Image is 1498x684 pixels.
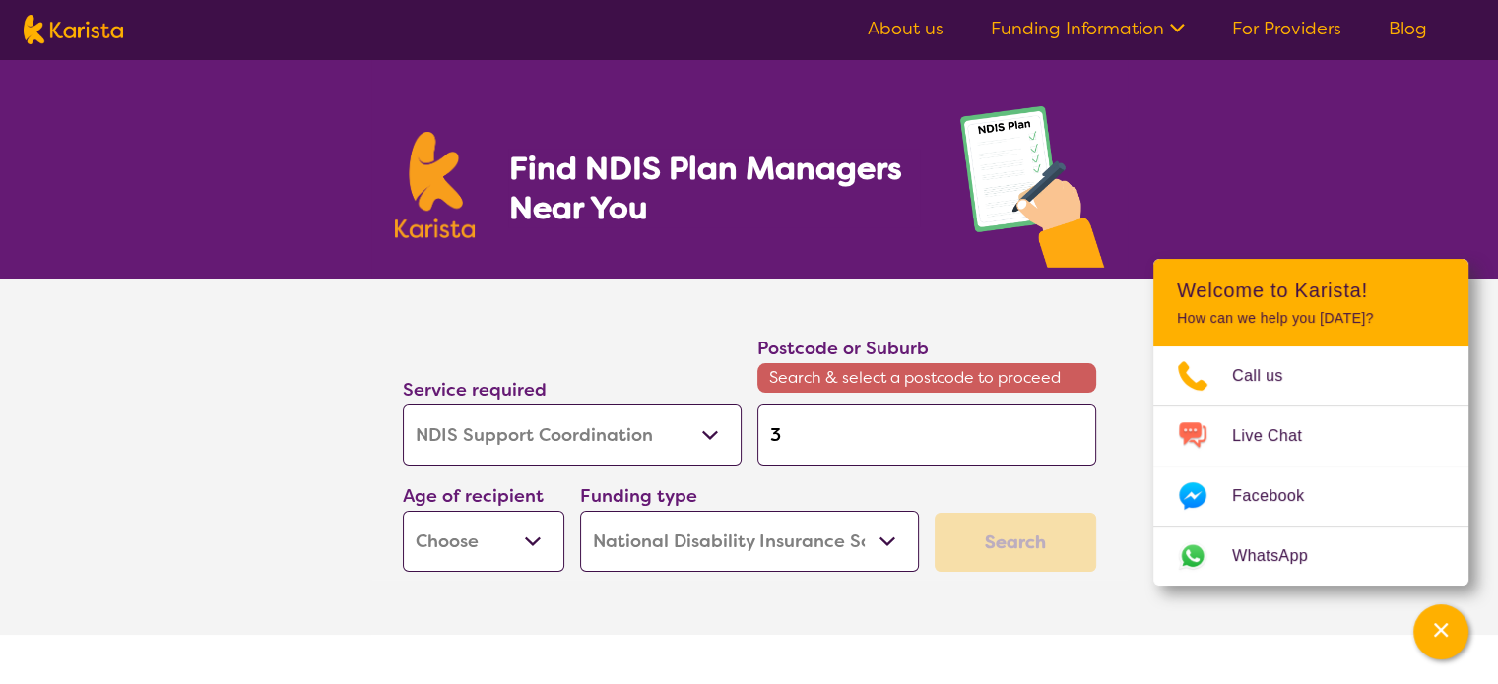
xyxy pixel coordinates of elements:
label: Age of recipient [403,484,544,508]
a: For Providers [1232,17,1341,40]
h1: Find NDIS Plan Managers Near You [508,149,920,227]
h2: Welcome to Karista! [1177,279,1445,302]
span: Facebook [1232,481,1328,511]
a: Funding Information [991,17,1185,40]
span: Call us [1232,361,1307,391]
a: Blog [1389,17,1427,40]
img: plan-management [960,106,1104,279]
span: Live Chat [1232,421,1326,451]
p: How can we help you [DATE]? [1177,310,1445,327]
button: Channel Menu [1413,604,1468,659]
img: Karista logo [24,15,123,44]
label: Service required [403,378,547,402]
label: Postcode or Suburb [757,337,929,360]
input: Type [757,404,1096,466]
img: Karista logo [395,132,476,238]
ul: Choose channel [1153,346,1468,586]
a: About us [868,17,944,40]
label: Funding type [580,484,697,508]
span: Search & select a postcode to proceed [757,363,1096,393]
a: Web link opens in a new tab. [1153,527,1468,586]
span: WhatsApp [1232,541,1332,571]
div: Channel Menu [1153,259,1468,586]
